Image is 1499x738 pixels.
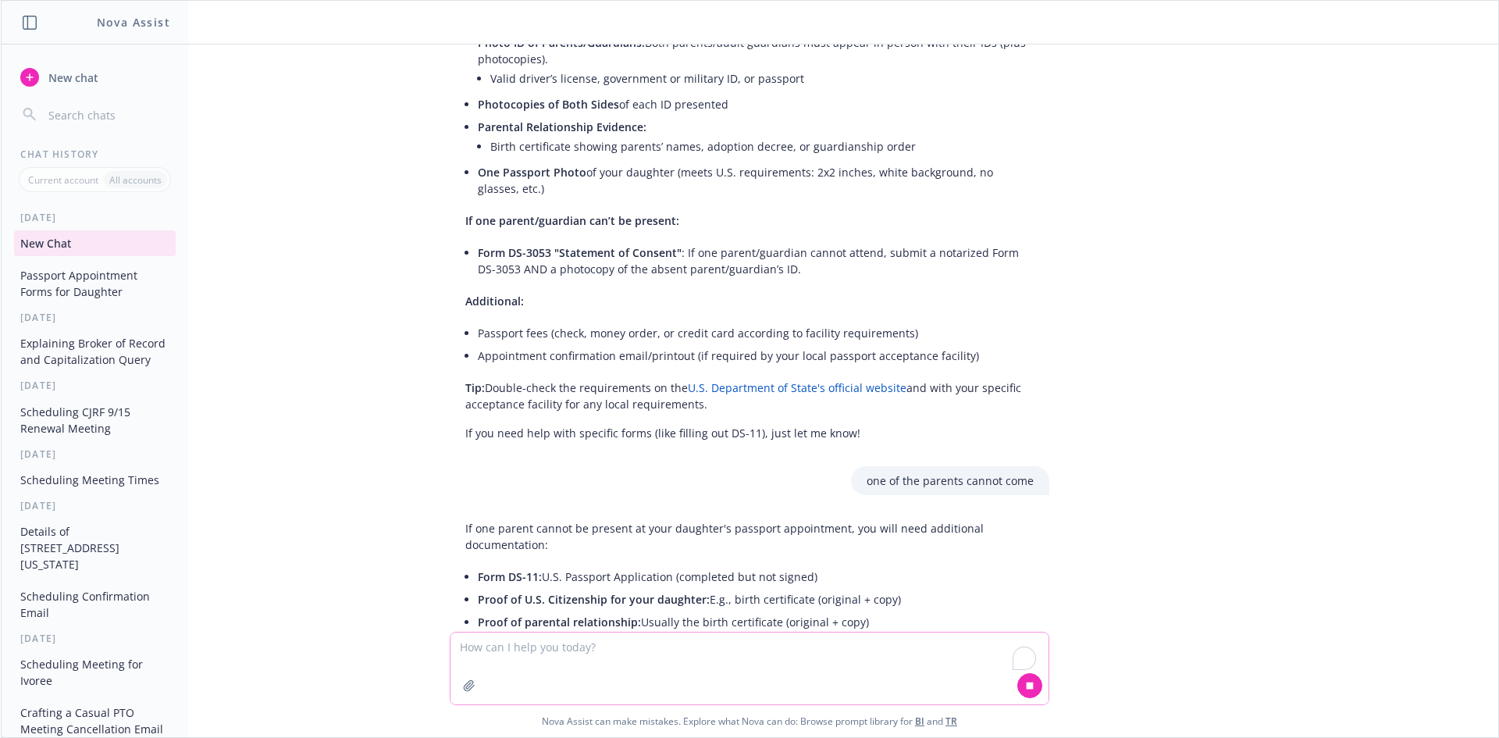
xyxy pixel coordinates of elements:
span: Parental Relationship Evidence: [478,119,646,134]
button: New chat [14,63,176,91]
p: If one parent cannot be present at your daughter's passport appointment, you will need additional... [465,520,1034,553]
p: Double-check the requirements on the and with your specific acceptance facility for any local req... [465,380,1034,412]
button: Passport Appointment Forms for Daughter [14,262,176,305]
div: [DATE] [2,447,188,461]
button: Scheduling Meeting for Ivoree [14,651,176,693]
li: Appointment confirmation email/printout (if required by your local passport acceptance facility) [478,344,1034,367]
li: Passport fees (check, money order, or credit card according to facility requirements) [478,322,1034,344]
span: Form DS-3053 "Statement of Consent" [478,245,682,260]
li: of your daughter (meets U.S. requirements: 2x2 inches, white background, no glasses, etc.) [478,161,1034,200]
li: Valid driver’s license, government or military ID, or passport [490,67,1034,90]
p: one of the parents cannot come [867,472,1034,489]
li: E.g., birth certificate (original + copy) [478,588,1034,611]
li: : If one parent/guardian cannot attend, submit a notarized Form DS-3053 AND a photocopy of the ab... [478,241,1034,280]
button: Explaining Broker of Record and Capitalization Query [14,330,176,373]
span: Nova Assist can make mistakes. Explore what Nova can do: Browse prompt library for and [7,705,1492,737]
li: of each ID presented [478,93,1034,116]
li: Both parents/adult guardians must appear in person with their IDs (plus photocopies). [478,31,1034,93]
li: Usually the birth certificate (original + copy) [478,611,1034,633]
button: Scheduling Meeting Times [14,467,176,493]
span: One Passport Photo [478,165,586,180]
li: U.S. Passport Application (completed but not signed) [478,565,1034,588]
h1: Nova Assist [97,14,170,30]
a: BI [915,715,924,728]
span: New chat [45,70,98,86]
div: Chat History [2,148,188,161]
div: [DATE] [2,632,188,645]
p: All accounts [109,173,162,187]
button: Scheduling CJRF 9/15 Renewal Meeting [14,399,176,441]
li: Birth certificate showing parents’ names, adoption decree, or guardianship order [490,135,1034,158]
div: [DATE] [2,211,188,224]
p: If you need help with specific forms (like filling out DS-11), just let me know! [465,425,1034,441]
span: If one parent/guardian can’t be present: [465,213,679,228]
span: Proof of parental relationship: [478,615,641,629]
span: Photocopies of Both Sides [478,97,619,112]
button: New Chat [14,230,176,256]
input: Search chats [45,104,169,126]
span: Proof of U.S. Citizenship for your daughter: [478,592,710,607]
a: U.S. Department of State's official website [688,380,906,395]
div: [DATE] [2,311,188,324]
span: Form DS-11: [478,569,542,584]
span: Tip: [465,380,485,395]
div: [DATE] [2,499,188,512]
textarea: To enrich screen reader interactions, please activate Accessibility in Grammarly extension settings [450,633,1049,704]
span: Additional: [465,294,524,308]
a: TR [945,715,957,728]
p: Current account [28,173,98,187]
button: Details of [STREET_ADDRESS][US_STATE] [14,519,176,577]
div: [DATE] [2,379,188,392]
button: Scheduling Confirmation Email [14,583,176,626]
